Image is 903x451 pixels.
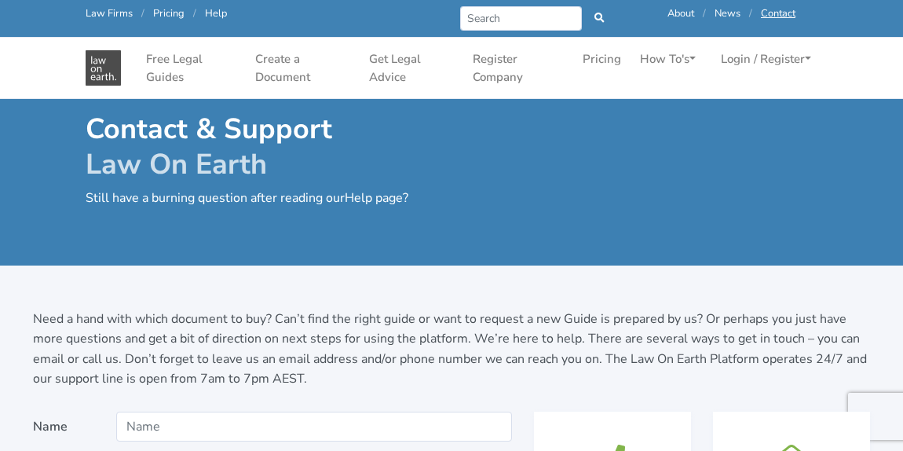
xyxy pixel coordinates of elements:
[460,6,582,31] input: Search
[86,112,441,182] h1: Contact & Support
[86,6,133,20] a: Law Firms
[761,6,795,20] a: Contact
[86,50,121,86] img: Contact Law On Earth
[153,6,185,20] a: Pricing
[363,44,460,92] a: Get Legal Advice
[193,6,196,20] span: /
[205,6,227,20] a: Help
[466,44,570,92] a: Register Company
[33,310,870,390] p: Need a hand with which document to buy? Can’t find the right guide or want to request a new Guide...
[140,44,243,92] a: Free Legal Guides
[715,44,817,75] a: Login / Register
[576,44,627,75] a: Pricing
[141,6,144,20] span: /
[86,145,267,184] span: Law On Earth
[249,44,356,92] a: Create a Document
[22,412,105,442] label: Name
[634,44,702,75] a: How To's
[715,6,740,20] a: News
[345,189,403,207] a: Help page
[703,6,706,20] span: /
[86,189,441,209] p: Still have a burning question after reading our ?
[667,6,694,20] a: About
[749,6,752,20] span: /
[116,412,512,442] input: Name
